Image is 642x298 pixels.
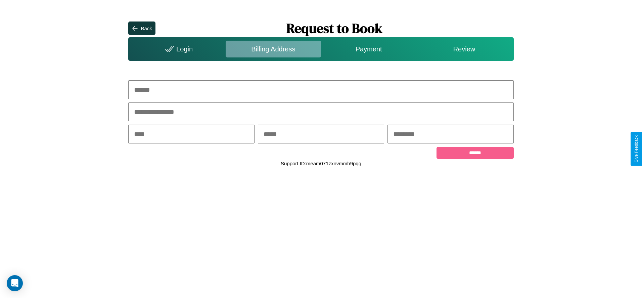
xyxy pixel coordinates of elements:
div: Review [416,41,512,57]
button: Back [128,22,155,35]
div: Login [130,41,225,57]
h1: Request to Book [155,19,514,37]
p: Support ID: meam071zxnvmmh9pqg [281,159,361,168]
div: Billing Address [226,41,321,57]
div: Payment [321,41,416,57]
div: Back [141,26,152,31]
div: Give Feedback [634,135,639,163]
div: Open Intercom Messenger [7,275,23,291]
